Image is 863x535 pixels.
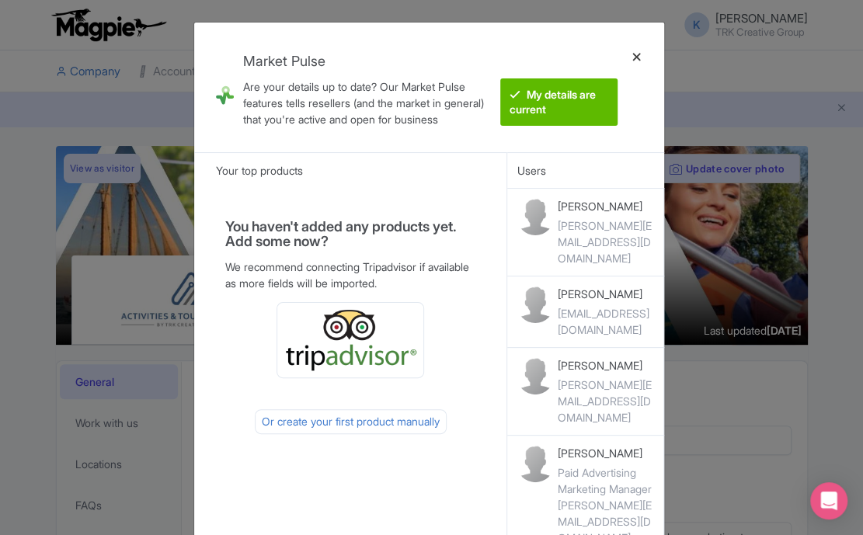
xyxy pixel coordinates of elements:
img: market_pulse-1-0a5220b3d29e4a0de46fb7534bebe030.svg [216,63,235,127]
div: Open Intercom Messenger [810,482,847,519]
div: [PERSON_NAME][EMAIL_ADDRESS][DOMAIN_NAME] [557,217,654,266]
p: [PERSON_NAME] [557,445,654,461]
img: contact-b11cc6e953956a0c50a2f97983291f06.png [517,198,554,235]
div: Users [507,152,664,188]
div: Are your details up to date? Our Market Pulse features tells resellers (and the market in general... [243,78,500,127]
img: contact-b11cc6e953956a0c50a2f97983291f06.png [517,445,554,482]
img: ta_logo-885a1c64328048f2535e39284ba9d771.png [284,309,417,371]
img: contact-b11cc6e953956a0c50a2f97983291f06.png [517,286,554,323]
div: Or create your first product manually [255,409,447,434]
div: [EMAIL_ADDRESS][DOMAIN_NAME] [557,305,654,338]
p: We recommend connecting Tripadvisor if available as more fields will be imported. [225,259,476,291]
h4: You haven't added any products yet. Add some now? [225,219,476,250]
btn: My details are current [500,78,618,126]
p: [PERSON_NAME] [557,286,654,302]
p: [PERSON_NAME] [557,198,654,214]
div: Paid Advertising Marketing Manager [557,464,654,497]
p: [PERSON_NAME] [557,357,654,373]
div: [PERSON_NAME][EMAIL_ADDRESS][DOMAIN_NAME] [557,377,654,426]
div: Your top products [194,152,507,188]
img: contact-b11cc6e953956a0c50a2f97983291f06.png [517,357,554,394]
h4: Market Pulse [243,54,500,69]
